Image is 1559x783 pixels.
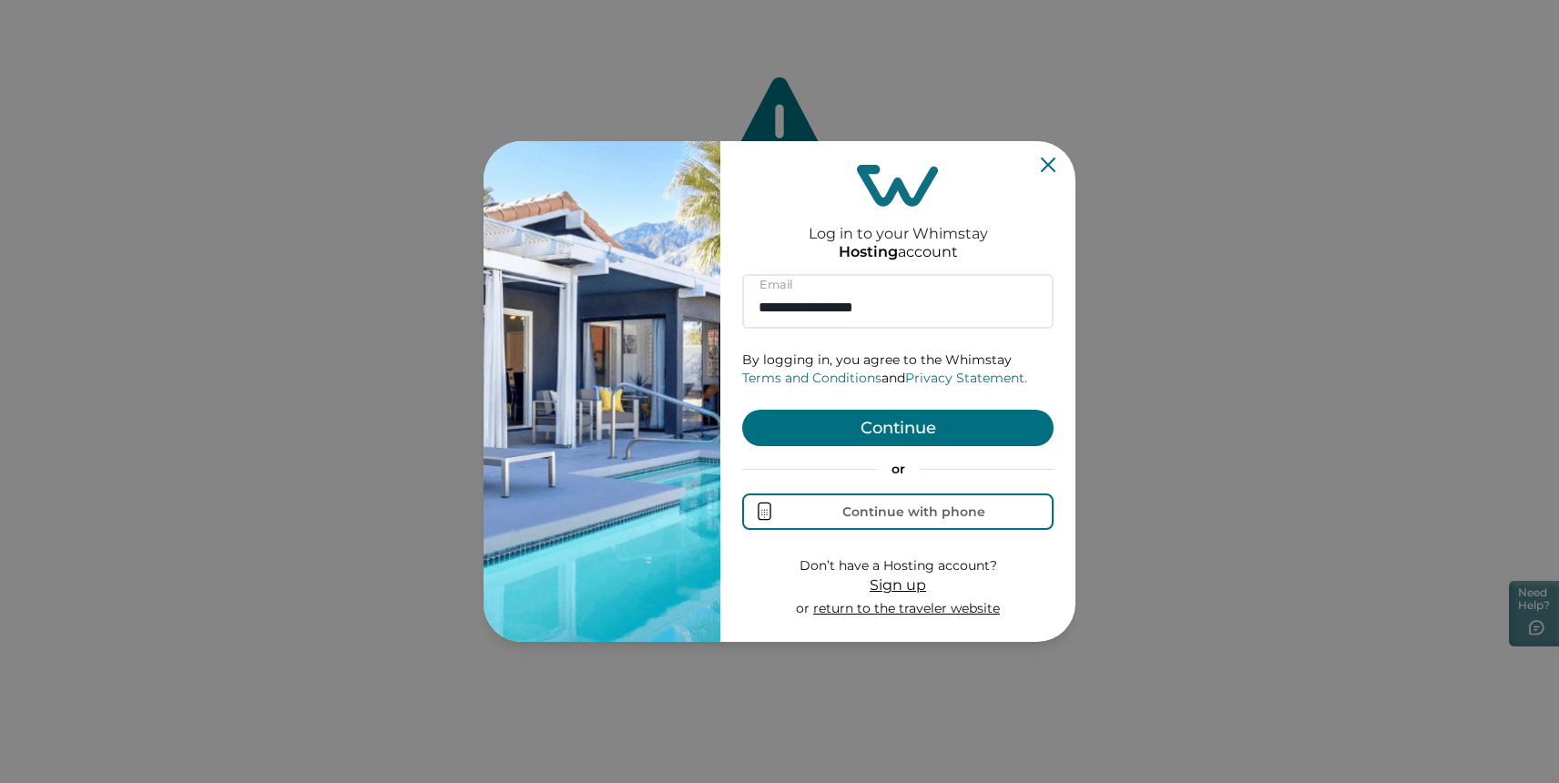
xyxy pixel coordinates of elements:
a: return to the traveler website [813,600,1000,616]
img: login-logo [857,165,939,207]
a: Terms and Conditions [742,370,881,386]
img: auth-banner [484,141,720,642]
button: Close [1041,158,1055,172]
p: or [742,461,1054,479]
div: Continue with phone [842,504,985,519]
p: or [796,600,1000,618]
p: By logging in, you agree to the Whimstay and [742,351,1054,387]
button: Continue [742,410,1054,446]
h2: Log in to your Whimstay [809,207,988,242]
p: Hosting [839,243,898,261]
p: Don’t have a Hosting account? [796,557,1000,575]
a: Privacy Statement. [905,370,1027,386]
span: Sign up [870,576,926,594]
p: account [839,243,958,261]
button: Continue with phone [742,493,1054,530]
